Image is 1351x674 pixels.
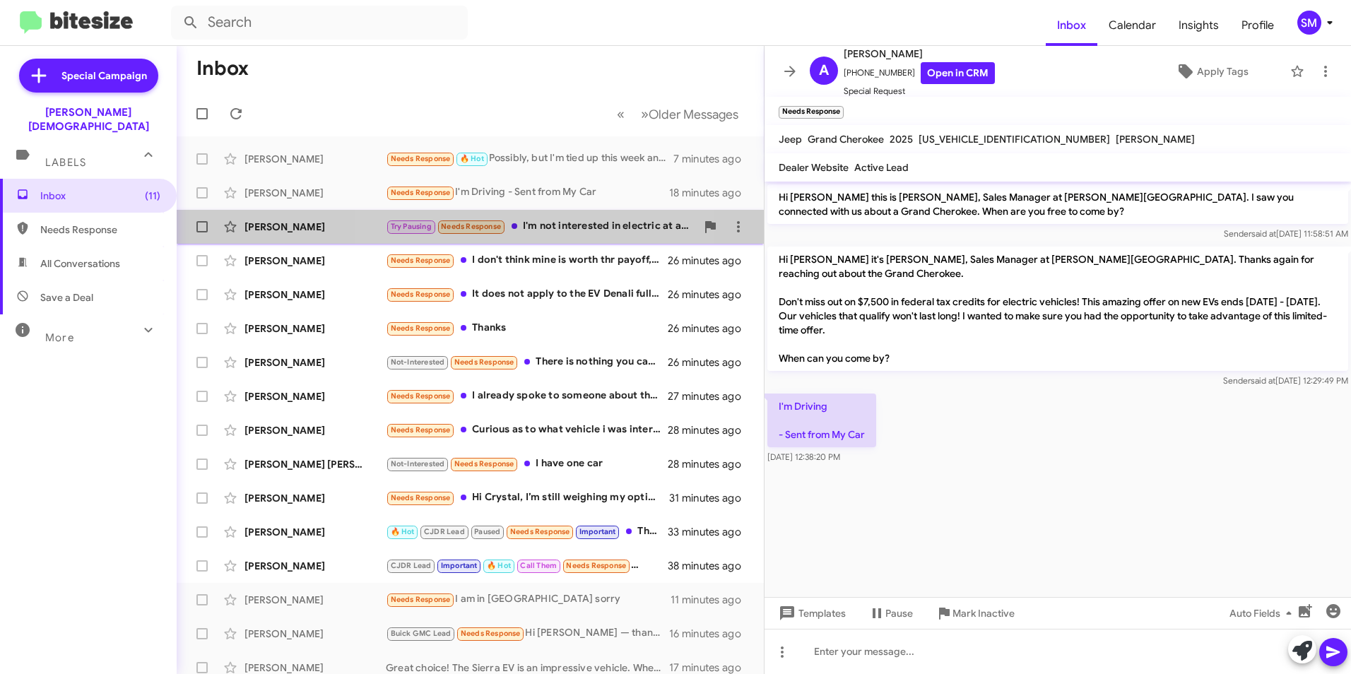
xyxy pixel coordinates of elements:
div: Sounds good, thank you b [386,557,668,574]
div: I am in [GEOGRAPHIC_DATA] sorry [386,591,671,608]
div: It does not apply to the EV Denali fully loaded. Thank you. [386,286,668,302]
span: Pause [885,601,913,626]
span: More [45,331,74,344]
a: Insights [1167,5,1230,46]
button: SM [1285,11,1335,35]
div: [PERSON_NAME] [244,389,386,403]
span: Needs Response [441,222,501,231]
div: 11 minutes ago [671,593,753,607]
span: Call Them [520,561,557,570]
a: Special Campaign [19,59,158,93]
span: Sender [DATE] 11:58:51 AM [1224,228,1348,239]
a: Calendar [1097,5,1167,46]
div: 26 minutes ago [668,254,753,268]
span: Needs Response [566,561,626,570]
span: Needs Response [510,527,570,536]
span: Not-Interested [391,357,445,367]
input: Search [171,6,468,40]
span: Needs Response [391,493,451,502]
span: 🔥 Hot [487,561,511,570]
div: [PERSON_NAME] [244,254,386,268]
span: Needs Response [391,391,451,401]
div: [PERSON_NAME] [244,220,386,234]
div: I'm not interested in electric at all. When I'm ready I'll let you know when I can come by. [386,218,696,235]
span: Needs Response [40,223,160,237]
span: [PHONE_NUMBER] [844,62,995,84]
span: Important [441,561,478,570]
span: 🔥 Hot [460,154,484,163]
span: [PERSON_NAME] [844,45,995,62]
span: Needs Response [391,324,451,333]
div: Thanks [386,320,668,336]
div: [PERSON_NAME] [PERSON_NAME] [244,457,386,471]
span: Buick GMC Lead [391,629,452,638]
a: Inbox [1046,5,1097,46]
div: [PERSON_NAME] [244,321,386,336]
span: Not-Interested [391,459,445,468]
span: Labels [45,156,86,169]
button: Next [632,100,747,129]
div: 28 minutes ago [668,457,753,471]
div: Thank you so much [386,524,668,540]
span: Grand Cherokee [808,133,884,146]
span: Needs Response [461,629,521,638]
span: Needs Response [391,154,451,163]
span: Save a Deal [40,290,93,305]
div: [PERSON_NAME] [244,423,386,437]
div: [PERSON_NAME] [244,627,386,641]
div: Hi Crystal, I’m still weighing my options here. I’m considering as well the vehicle I saw. It wil... [386,490,669,506]
span: [US_VEHICLE_IDENTIFICATION_NUMBER] [919,133,1110,146]
div: 27 minutes ago [668,389,753,403]
div: 26 minutes ago [668,321,753,336]
p: I'm Driving - Sent from My Car [767,394,876,447]
button: Previous [608,100,633,129]
div: I don't think mine is worth thr payoff, tbh [386,252,668,268]
div: [PERSON_NAME] [244,152,386,166]
span: Needs Response [454,459,514,468]
div: 28 minutes ago [668,423,753,437]
button: Apply Tags [1140,59,1283,84]
div: 26 minutes ago [668,355,753,369]
span: Active Lead [854,161,909,174]
span: Special Campaign [61,69,147,83]
span: Important [579,527,616,536]
div: [PERSON_NAME] [244,525,386,539]
span: Needs Response [391,425,451,434]
span: Mark Inactive [952,601,1015,626]
span: Auto Fields [1229,601,1297,626]
div: There is nothing you can do for my situation. I want a jeep, my credit score only in 400's n afte... [386,354,668,370]
span: [PERSON_NAME] [1116,133,1195,146]
span: CJDR Lead [391,561,432,570]
p: Hi [PERSON_NAME] this is [PERSON_NAME], Sales Manager at [PERSON_NAME][GEOGRAPHIC_DATA]. I saw yo... [767,184,1348,224]
span: said at [1251,375,1275,386]
p: Hi [PERSON_NAME] it's [PERSON_NAME], Sales Manager at [PERSON_NAME][GEOGRAPHIC_DATA]. Thanks agai... [767,247,1348,371]
span: Inbox [40,189,160,203]
div: 38 minutes ago [668,559,753,573]
div: [PERSON_NAME] [244,491,386,505]
small: Needs Response [779,106,844,119]
div: 33 minutes ago [668,525,753,539]
div: [PERSON_NAME] [244,593,386,607]
span: CJDR Lead [424,527,465,536]
div: [PERSON_NAME] [244,186,386,200]
span: Try Pausing [391,222,432,231]
span: Sender [DATE] 12:29:49 PM [1223,375,1348,386]
span: [DATE] 12:38:20 PM [767,451,840,462]
span: Dealer Website [779,161,849,174]
span: Needs Response [391,188,451,197]
div: 16 minutes ago [669,627,753,641]
div: SM [1297,11,1321,35]
div: [PERSON_NAME] [244,355,386,369]
span: Paused [474,527,500,536]
span: Jeep [779,133,802,146]
div: [PERSON_NAME] [244,288,386,302]
div: Possibly, but I'm tied up this week and out of country next week. It would be 2 or 3 weeks before... [386,150,673,167]
nav: Page navigation example [609,100,747,129]
span: 🔥 Hot [391,527,415,536]
span: Special Request [844,84,995,98]
span: 2025 [890,133,913,146]
span: Apply Tags [1197,59,1249,84]
div: I have one car [386,456,668,472]
span: A [819,59,829,82]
